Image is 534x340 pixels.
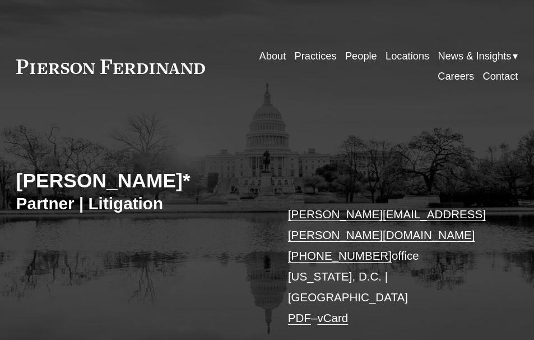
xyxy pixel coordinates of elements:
a: PDF [288,311,311,324]
h3: Partner | Litigation [16,194,267,214]
a: [PERSON_NAME][EMAIL_ADDRESS][PERSON_NAME][DOMAIN_NAME] [288,208,486,241]
a: About [259,46,286,67]
a: folder dropdown [438,46,518,67]
h2: [PERSON_NAME]* [16,169,267,193]
a: Locations [386,46,429,67]
a: vCard [317,311,348,324]
span: News & Insights [438,47,511,66]
a: [PHONE_NUMBER] [288,249,392,262]
a: Careers [438,67,474,88]
a: Practices [295,46,337,67]
a: Contact [482,67,518,88]
p: office [US_STATE], D.C. | [GEOGRAPHIC_DATA] – [288,204,497,328]
a: People [345,46,377,67]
